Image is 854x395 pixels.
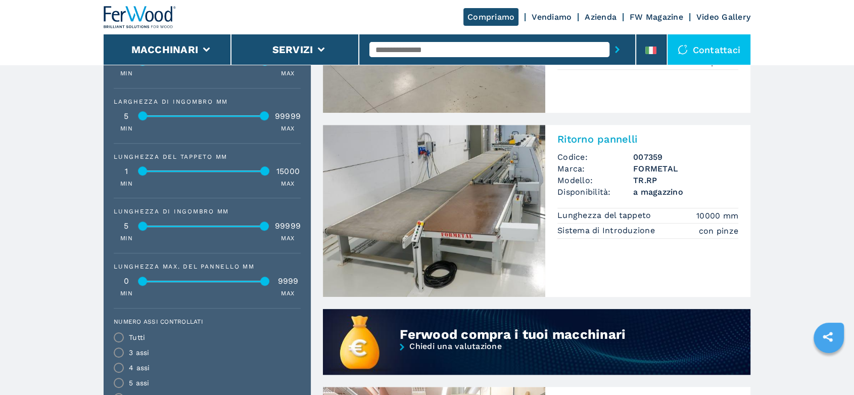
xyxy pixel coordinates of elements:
[114,222,139,230] div: 5
[114,99,301,105] div: Larghezza di ingombro mm
[114,277,139,285] div: 0
[120,234,132,243] p: MIN
[114,57,139,65] div: 1
[275,112,301,120] div: 99999
[114,154,301,160] div: Lunghezza del tappeto mm
[557,186,633,198] span: Disponibilità:
[557,210,654,221] p: Lunghezza del tappeto
[275,222,301,230] div: 99999
[281,124,294,133] p: MAX
[557,174,633,186] span: Modello:
[696,210,738,222] em: 10000 mm
[114,112,139,120] div: 5
[633,174,738,186] h3: TR.RP
[114,208,301,214] div: Lunghezza di ingombro mm
[129,349,150,356] div: 3 assi
[585,12,616,22] a: Azienda
[633,186,738,198] span: a magazzino
[275,57,301,65] div: 9999
[120,180,132,188] p: MIN
[323,342,750,376] a: Chiedi una valutazione
[281,180,294,188] p: MAX
[557,225,657,236] p: Sistema di Introduzione
[120,124,132,133] p: MIN
[129,379,150,386] div: 5 assi
[272,43,313,56] button: Servizi
[281,69,294,78] p: MAX
[609,38,625,61] button: submit-button
[129,334,145,341] div: Tutti
[114,167,139,175] div: 1
[120,69,132,78] p: MIN
[323,125,545,297] img: Ritorno pannelli FORMETAL TR.RP
[668,34,751,65] div: Contattaci
[557,151,633,163] span: Codice:
[104,6,176,28] img: Ferwood
[323,125,750,297] a: Ritorno pannelli FORMETAL TR.RPRitorno pannelliCodice:007359Marca:FORMETALModello:TR.RPDisponibil...
[678,45,688,55] img: Contattaci
[275,167,301,175] div: 15000
[696,12,750,22] a: Video Gallery
[633,163,738,174] h3: FORMETAL
[633,151,738,163] h3: 007359
[114,264,301,270] div: Lunghezza max. del pannello mm
[120,289,132,298] p: MIN
[281,289,294,298] p: MAX
[630,12,683,22] a: FW Magazine
[463,8,518,26] a: Compriamo
[811,349,846,387] iframe: Chat
[275,277,301,285] div: 9999
[699,225,738,237] em: con pinze
[532,12,572,22] a: Vendiamo
[815,324,840,349] a: sharethis
[557,133,738,145] h2: Ritorno pannelli
[400,326,680,342] div: Ferwood compra i tuoi macchinari
[281,234,294,243] p: MAX
[129,364,150,371] div: 4 assi
[131,43,199,56] button: Macchinari
[557,163,633,174] span: Marca:
[114,319,295,325] label: Numero assi controllati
